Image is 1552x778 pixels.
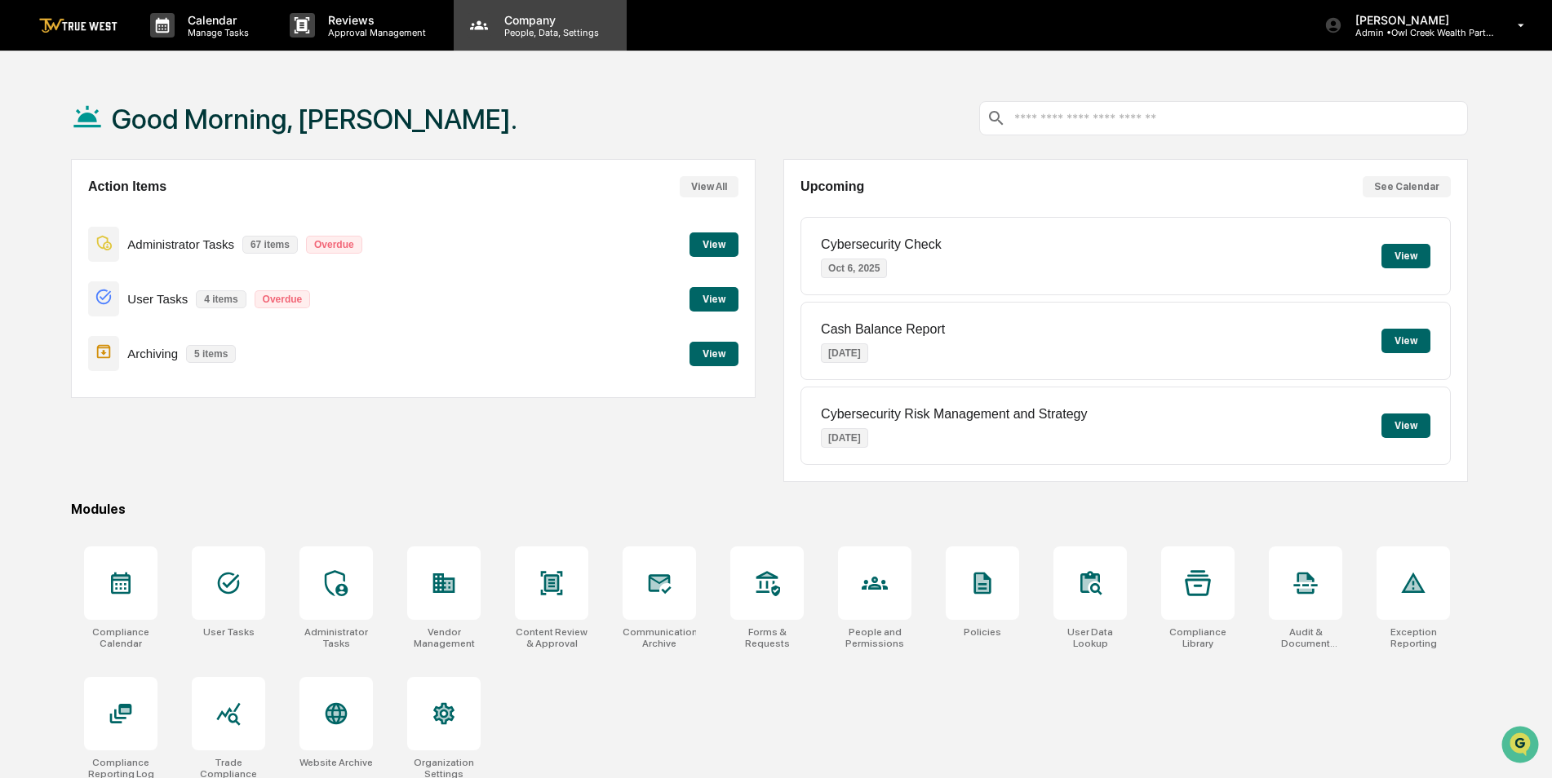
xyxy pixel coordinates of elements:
[821,259,887,278] p: Oct 6, 2025
[55,141,206,154] div: We're available if you need us!
[10,230,109,259] a: 🔎Data Lookup
[255,290,311,308] p: Overdue
[821,428,868,448] p: [DATE]
[88,179,166,194] h2: Action Items
[175,13,257,27] p: Calendar
[491,13,607,27] p: Company
[690,342,738,366] button: View
[127,292,188,306] p: User Tasks
[112,199,209,228] a: 🗄️Attestations
[84,626,157,649] div: Compliance Calendar
[1161,626,1235,649] div: Compliance Library
[112,103,517,135] h1: Good Morning, [PERSON_NAME].
[299,757,373,768] div: Website Archive
[203,626,255,638] div: User Tasks
[1363,176,1451,197] button: See Calendar
[118,207,131,220] div: 🗄️
[175,27,257,38] p: Manage Tasks
[16,125,46,154] img: 1746055101610-c473b297-6a78-478c-a979-82029cc54cd1
[1377,626,1450,649] div: Exception Reporting
[1053,626,1127,649] div: User Data Lookup
[690,287,738,312] button: View
[162,276,197,289] span: Pylon
[690,232,738,257] button: View
[1381,244,1430,268] button: View
[1381,413,1430,438] button: View
[127,347,178,360] p: Archiving
[299,626,373,649] div: Administrator Tasks
[690,290,738,306] a: View
[1500,724,1544,768] iframe: Open customer support
[730,626,804,649] div: Forms & Requests
[821,237,942,252] p: Cybersecurity Check
[407,626,481,649] div: Vendor Management
[838,626,911,649] div: People and Permissions
[1381,329,1430,353] button: View
[315,13,434,27] p: Reviews
[800,179,864,194] h2: Upcoming
[1342,13,1494,27] p: [PERSON_NAME]
[16,207,29,220] div: 🖐️
[690,345,738,360] a: View
[115,276,197,289] a: Powered byPylon
[16,34,297,60] p: How can we help?
[1342,27,1494,38] p: Admin • Owl Creek Wealth Partners
[242,236,298,254] p: 67 items
[821,343,868,363] p: [DATE]
[306,236,362,254] p: Overdue
[196,290,246,308] p: 4 items
[1269,626,1342,649] div: Audit & Document Logs
[277,130,297,149] button: Start new chat
[821,407,1087,422] p: Cybersecurity Risk Management and Strategy
[71,502,1468,517] div: Modules
[55,125,268,141] div: Start new chat
[33,236,103,253] span: Data Lookup
[186,345,236,363] p: 5 items
[821,322,945,337] p: Cash Balance Report
[964,626,1001,638] div: Policies
[491,27,607,38] p: People, Data, Settings
[135,206,202,222] span: Attestations
[33,206,105,222] span: Preclearance
[10,199,112,228] a: 🖐️Preclearance
[690,236,738,251] a: View
[39,18,118,33] img: logo
[680,176,738,197] button: View All
[315,27,434,38] p: Approval Management
[16,238,29,251] div: 🔎
[623,626,696,649] div: Communications Archive
[127,237,234,251] p: Administrator Tasks
[515,626,588,649] div: Content Review & Approval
